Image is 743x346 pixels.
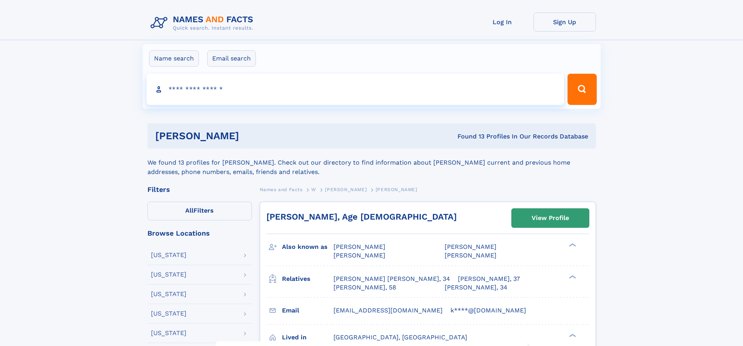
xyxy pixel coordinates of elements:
[151,291,186,297] div: [US_STATE]
[333,307,443,314] span: [EMAIL_ADDRESS][DOMAIN_NAME]
[282,272,333,286] h3: Relatives
[567,243,576,248] div: ❯
[311,185,316,194] a: W
[147,12,260,34] img: Logo Names and Facts
[471,12,534,32] a: Log In
[260,185,303,194] a: Names and Facts
[311,187,316,192] span: W
[185,207,193,214] span: All
[149,50,199,67] label: Name search
[333,243,385,250] span: [PERSON_NAME]
[333,334,467,341] span: [GEOGRAPHIC_DATA], [GEOGRAPHIC_DATA]
[445,243,497,250] span: [PERSON_NAME]
[445,252,497,259] span: [PERSON_NAME]
[151,311,186,317] div: [US_STATE]
[151,271,186,278] div: [US_STATE]
[147,74,564,105] input: search input
[348,132,588,141] div: Found 13 Profiles In Our Records Database
[567,333,576,338] div: ❯
[512,209,589,227] a: View Profile
[147,202,252,220] label: Filters
[282,240,333,254] h3: Also known as
[458,275,520,283] a: [PERSON_NAME], 37
[445,283,507,292] a: [PERSON_NAME], 34
[282,331,333,344] h3: Lived in
[567,74,596,105] button: Search Button
[155,131,348,141] h1: [PERSON_NAME]
[534,12,596,32] a: Sign Up
[532,209,569,227] div: View Profile
[325,187,367,192] span: [PERSON_NAME]
[333,283,396,292] a: [PERSON_NAME], 58
[282,304,333,317] h3: Email
[376,187,417,192] span: [PERSON_NAME]
[333,252,385,259] span: [PERSON_NAME]
[567,274,576,279] div: ❯
[325,185,367,194] a: [PERSON_NAME]
[207,50,256,67] label: Email search
[147,149,596,177] div: We found 13 profiles for [PERSON_NAME]. Check out our directory to find information about [PERSON...
[333,275,450,283] a: [PERSON_NAME] [PERSON_NAME], 34
[266,212,457,222] a: [PERSON_NAME], Age [DEMOGRAPHIC_DATA]
[147,186,252,193] div: Filters
[147,230,252,237] div: Browse Locations
[151,252,186,258] div: [US_STATE]
[151,330,186,336] div: [US_STATE]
